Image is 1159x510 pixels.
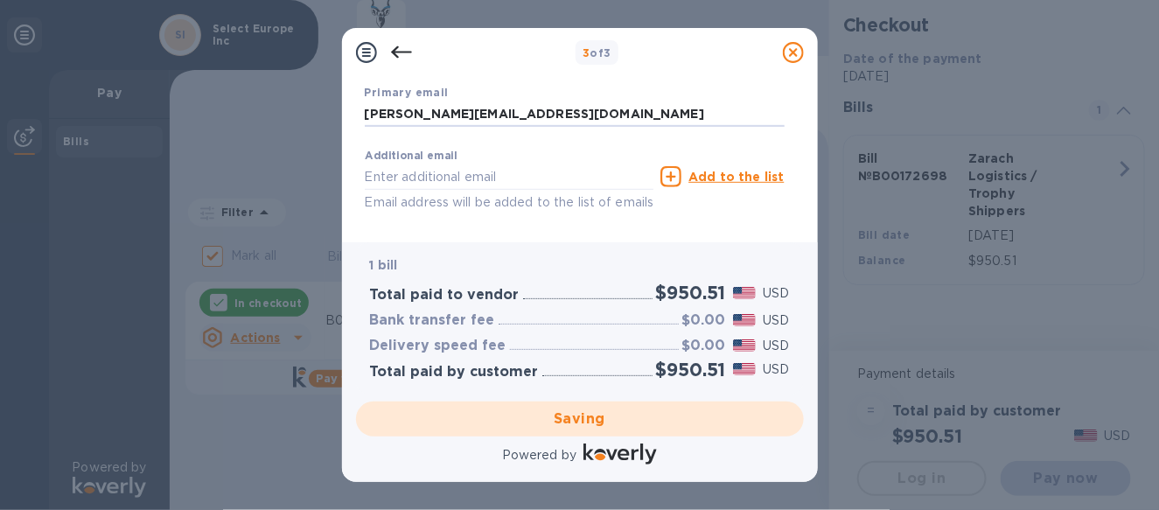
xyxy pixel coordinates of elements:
[656,359,726,381] h2: $950.51
[763,360,789,379] p: USD
[365,86,449,99] b: Primary email
[763,311,789,330] p: USD
[583,46,590,59] span: 3
[733,339,757,352] img: USD
[733,287,757,299] img: USD
[763,337,789,355] p: USD
[370,258,398,272] b: 1 bill
[365,101,785,128] input: Enter your primary name
[370,364,539,381] h3: Total paid by customer
[688,170,784,184] u: Add to the list
[682,312,726,329] h3: $0.00
[502,446,576,465] p: Powered by
[682,338,726,354] h3: $0.00
[583,46,611,59] b: of 3
[370,338,506,354] h3: Delivery speed fee
[763,284,789,303] p: USD
[733,314,757,326] img: USD
[733,363,757,375] img: USD
[365,164,654,190] input: Enter additional email
[370,312,495,329] h3: Bank transfer fee
[656,282,726,304] h2: $950.51
[370,287,520,304] h3: Total paid to vendor
[583,444,657,465] img: Logo
[365,151,457,162] label: Additional email
[365,192,654,213] p: Email address will be added to the list of emails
